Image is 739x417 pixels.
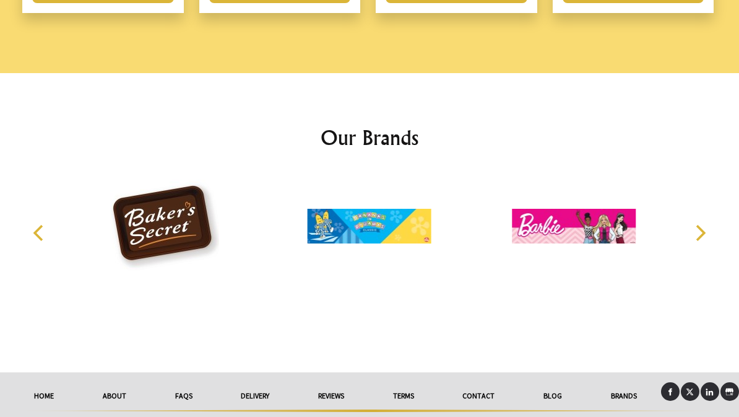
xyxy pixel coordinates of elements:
[217,382,294,410] a: delivery
[103,180,227,273] img: Baker's Secret
[519,382,587,410] a: Blog
[586,382,661,410] a: Brands
[512,180,636,273] img: Barbie
[368,382,438,410] a: Terms
[308,180,431,273] img: Bananas in Pyjamas
[686,219,713,247] button: Next
[438,382,519,410] a: Contact
[10,382,79,410] a: HOME
[150,382,217,410] a: FAQs
[661,382,680,401] a: Facebook
[20,123,719,152] h2: Our Brands
[79,382,151,410] a: About
[294,382,369,410] a: reviews
[701,382,719,401] a: LinkedIn
[26,219,53,247] button: Previous
[681,382,699,401] a: X (Twitter)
